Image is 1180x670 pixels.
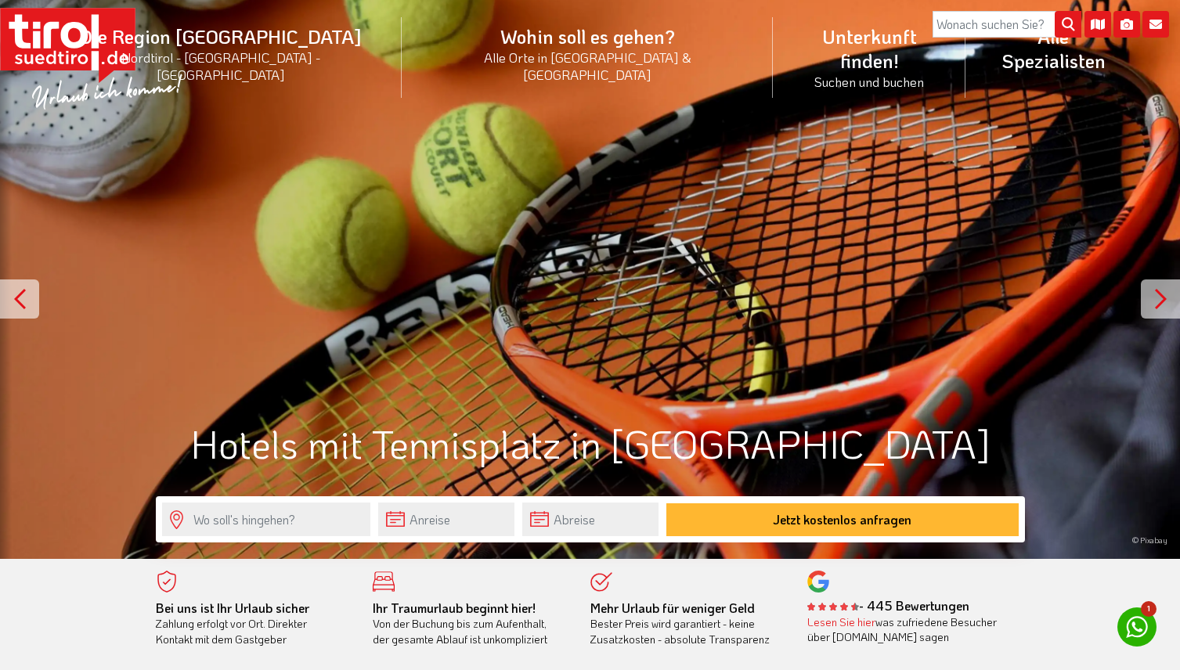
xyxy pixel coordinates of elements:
div: was zufriedene Besucher über [DOMAIN_NAME] sagen [807,614,1001,645]
input: Wo soll's hingehen? [162,502,370,536]
b: Ihr Traumurlaub beginnt hier! [373,600,536,616]
i: Karte öffnen [1084,11,1111,38]
h1: Hotels mit Tennisplatz in [GEOGRAPHIC_DATA] [156,422,1025,465]
b: - 445 Bewertungen [807,597,969,614]
input: Anreise [378,502,514,536]
a: Lesen Sie hier [807,614,875,629]
a: Die Region [GEOGRAPHIC_DATA]Nordtirol - [GEOGRAPHIC_DATA] - [GEOGRAPHIC_DATA] [39,7,402,100]
div: Von der Buchung bis zum Aufenthalt, der gesamte Ablauf ist unkompliziert [373,600,567,647]
i: Kontakt [1142,11,1169,38]
i: Fotogalerie [1113,11,1140,38]
small: Suchen und buchen [792,73,947,90]
input: Abreise [522,502,659,536]
input: Wonach suchen Sie? [933,11,1081,38]
a: 1 [1117,607,1157,647]
a: Wohin soll es gehen?Alle Orte in [GEOGRAPHIC_DATA] & [GEOGRAPHIC_DATA] [402,7,773,100]
b: Mehr Urlaub für weniger Geld [590,600,755,616]
div: Bester Preis wird garantiert - keine Zusatzkosten - absolute Transparenz [590,600,785,647]
b: Bei uns ist Ihr Urlaub sicher [156,600,309,616]
a: Unterkunft finden!Suchen und buchen [773,7,965,107]
button: Jetzt kostenlos anfragen [666,503,1019,536]
small: Alle Orte in [GEOGRAPHIC_DATA] & [GEOGRAPHIC_DATA] [420,49,754,83]
small: Nordtirol - [GEOGRAPHIC_DATA] - [GEOGRAPHIC_DATA] [58,49,383,83]
a: Alle Spezialisten [965,7,1141,90]
div: Zahlung erfolgt vor Ort. Direkter Kontakt mit dem Gastgeber [156,600,350,647]
span: 1 [1141,601,1157,617]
